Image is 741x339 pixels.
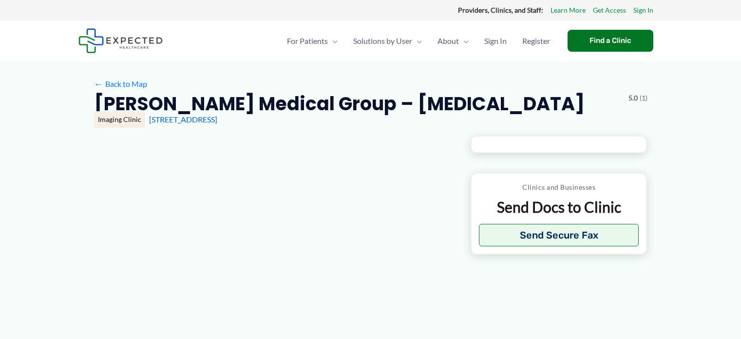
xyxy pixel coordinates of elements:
span: (1) [640,92,647,104]
a: Solutions by UserMenu Toggle [345,24,430,58]
div: Imaging Clinic [94,111,145,128]
span: Menu Toggle [328,24,338,58]
span: ← [94,79,103,88]
span: Register [522,24,550,58]
span: For Patients [287,24,328,58]
p: Send Docs to Clinic [479,198,639,217]
strong: Providers, Clinics, and Staff: [458,6,543,14]
a: Register [514,24,558,58]
img: Expected Healthcare Logo - side, dark font, small [78,28,163,53]
a: AboutMenu Toggle [430,24,476,58]
span: About [437,24,459,58]
button: Send Secure Fax [479,224,639,246]
a: Learn More [551,4,586,17]
span: Sign In [484,24,507,58]
span: Solutions by User [353,24,412,58]
a: Get Access [593,4,626,17]
span: Menu Toggle [412,24,422,58]
a: Sign In [476,24,514,58]
p: Clinics and Businesses [479,181,639,194]
a: Find a Clinic [568,30,653,52]
a: [STREET_ADDRESS] [149,115,217,124]
span: 5.0 [628,92,638,104]
a: Sign In [633,4,653,17]
nav: Primary Site Navigation [279,24,558,58]
h2: [PERSON_NAME] Medical Group – [MEDICAL_DATA] [94,92,585,116]
span: Menu Toggle [459,24,469,58]
a: ←Back to Map [94,77,147,91]
a: For PatientsMenu Toggle [279,24,345,58]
